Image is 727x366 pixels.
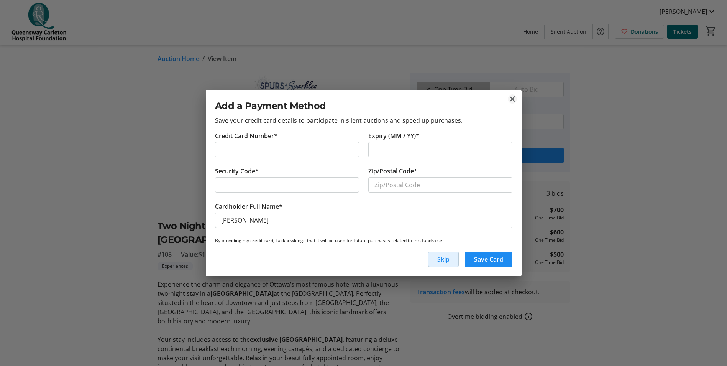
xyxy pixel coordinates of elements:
[215,237,512,244] p: By providing my credit card, I acknowledge that it will be used for future purchases related to t...
[215,131,277,140] label: Credit Card Number*
[215,116,512,125] p: Save your credit card details to participate in silent auctions and speed up purchases.
[221,145,353,154] iframe: Secure card number input frame
[474,255,503,264] span: Save Card
[508,94,517,104] button: close
[215,202,282,211] label: Cardholder Full Name*
[368,167,417,176] label: Zip/Postal Code*
[215,167,259,176] label: Security Code*
[215,99,512,113] h2: Add a Payment Method
[428,252,459,267] button: Skip
[465,252,512,267] button: Save Card
[215,213,512,228] input: Card Holder Name
[374,145,506,154] iframe: Secure expiration date input frame
[437,255,450,264] span: Skip
[368,131,419,140] label: Expiry (MM / YY)*
[221,180,353,190] iframe: Secure CVC input frame
[368,177,512,193] input: Zip/Postal Code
